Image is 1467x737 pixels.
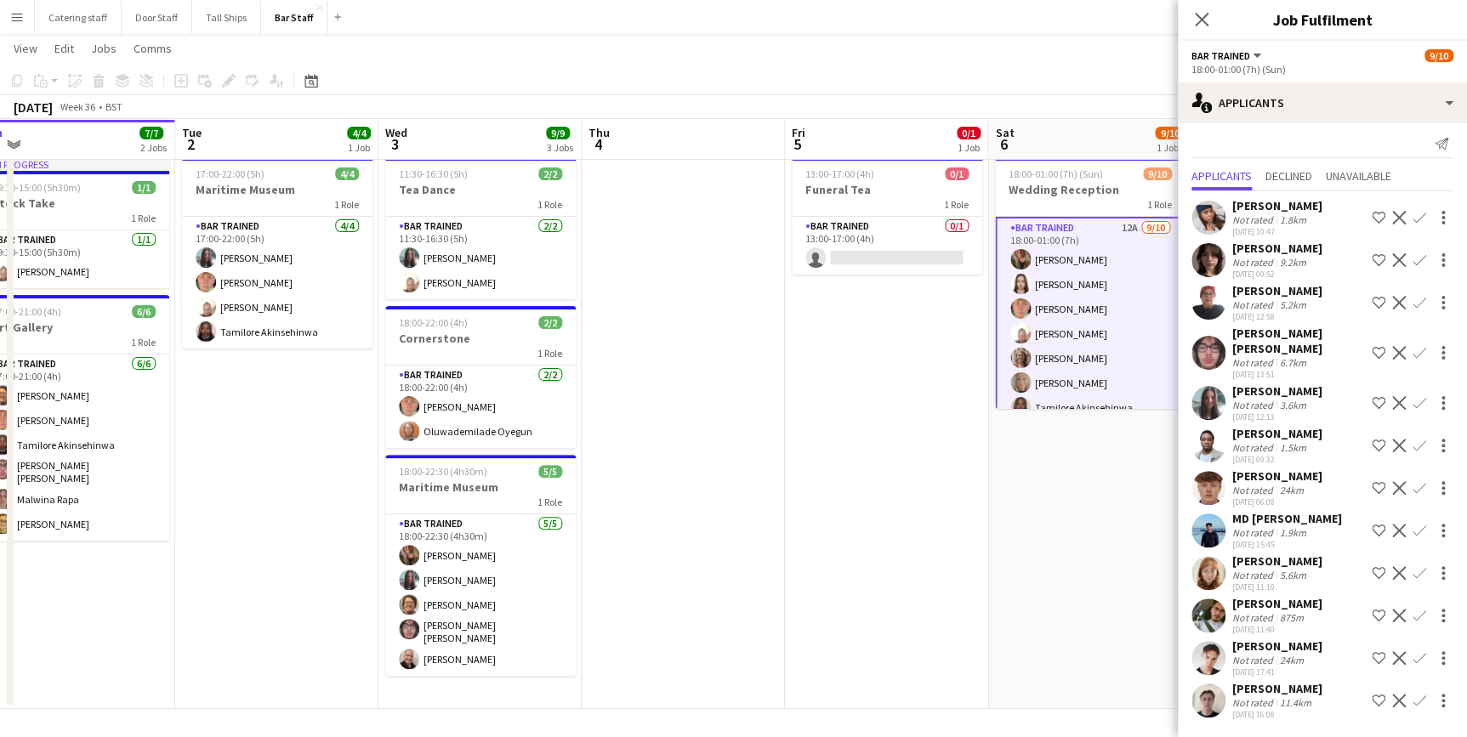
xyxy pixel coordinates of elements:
app-card-role: Bar trained2/211:30-16:30 (5h)[PERSON_NAME][PERSON_NAME] [385,217,576,299]
span: 17:00-22:00 (5h) [196,167,264,180]
span: 5 [789,134,805,154]
a: View [7,37,44,60]
app-card-role: Bar trained5/518:00-22:30 (4h30m)[PERSON_NAME][PERSON_NAME][PERSON_NAME][PERSON_NAME] [PERSON_NAM... [385,514,576,676]
div: Not rated [1232,611,1277,624]
span: Unavailable [1326,170,1391,182]
div: 24km [1277,484,1307,496]
div: BST [105,100,122,113]
span: 1 Role [537,198,562,211]
a: Edit [48,37,81,60]
div: [DATE] 11:40 [1232,624,1322,635]
h3: Job Fulfilment [1178,9,1467,31]
span: 1 Role [1147,198,1172,211]
div: 5.6km [1277,569,1310,581]
app-card-role: Bar trained0/113:00-17:00 (4h) [792,217,982,275]
div: [DATE] 09:32 [1232,454,1322,465]
div: Not rated [1232,526,1277,539]
span: 6/6 [132,305,156,318]
span: Tue [182,125,202,140]
button: Door Staff [122,1,192,34]
h3: Tea Dance [385,182,576,197]
div: Not rated [1232,654,1277,666]
span: 4 [586,134,610,154]
div: Not rated [1232,213,1277,226]
div: [PERSON_NAME] [1232,638,1322,654]
h3: Cornerstone [385,331,576,346]
div: 11.4km [1277,696,1315,709]
span: Comms [134,41,172,56]
div: [PERSON_NAME] [1232,553,1322,569]
div: 3.6km [1277,399,1310,411]
h3: Maritime Museum [385,479,576,495]
span: 2 [179,134,202,154]
div: [PERSON_NAME] [1232,198,1322,213]
span: 1/1 [132,181,156,194]
div: [DATE] 12:58 [1232,311,1322,322]
div: [PERSON_NAME] [1232,468,1322,484]
div: Not rated [1232,298,1277,311]
div: Not rated [1232,484,1277,496]
div: 18:00-22:00 (4h)2/2Cornerstone1 RoleBar trained2/218:00-22:00 (4h)[PERSON_NAME]Oluwademilade Oyegun [385,306,576,448]
span: 7/7 [139,127,163,139]
div: 1 Job [348,141,370,154]
div: Not rated [1232,441,1277,454]
span: 1 Role [537,347,562,360]
app-job-card: 13:00-17:00 (4h)0/1Funeral Tea1 RoleBar trained0/113:00-17:00 (4h) [792,157,982,275]
div: [DATE] 00:52 [1232,269,1322,280]
app-card-role: Bar trained2/218:00-22:00 (4h)[PERSON_NAME]Oluwademilade Oyegun [385,366,576,448]
span: 18:00-22:30 (4h30m) [399,465,487,478]
div: MD [PERSON_NAME] [1232,511,1342,526]
span: 6 [992,134,1014,154]
h3: Maritime Museum [182,182,372,197]
span: 1 Role [334,198,359,211]
div: [DATE] 11:10 [1232,581,1322,592]
div: [DATE] [14,99,53,116]
div: Not rated [1232,696,1277,709]
div: Not rated [1232,399,1277,411]
span: 2/2 [538,316,562,329]
span: View [14,41,37,56]
div: [DATE] 06:08 [1232,496,1322,507]
span: Declined [1265,170,1312,182]
div: Not rated [1232,256,1277,269]
a: Comms [127,37,179,60]
span: 11:30-16:30 (5h) [399,167,468,180]
button: Bar trained [1191,49,1264,62]
span: 13:00-17:00 (4h) [805,167,874,180]
span: 4/4 [335,167,359,180]
span: Week 36 [56,100,99,113]
h3: Funeral Tea [792,182,982,197]
span: 18:00-22:00 (4h) [399,316,468,329]
span: Thu [589,125,610,140]
span: 9/10 [1424,49,1453,62]
div: 1.5km [1277,441,1310,454]
div: Applicants [1178,82,1467,123]
div: [DATE] 12:13 [1232,411,1322,422]
span: 1 Role [944,198,969,211]
span: 1 Role [131,336,156,349]
span: 1 Role [537,496,562,508]
div: 18:00-22:30 (4h30m)5/5Maritime Museum1 RoleBar trained5/518:00-22:30 (4h30m)[PERSON_NAME][PERSON_... [385,455,576,676]
div: 18:00-01:00 (7h) (Sun) [1191,63,1453,76]
div: 1.8km [1277,213,1310,226]
span: 4/4 [347,127,371,139]
div: [PERSON_NAME] [1232,241,1322,256]
button: Tall Ships [192,1,261,34]
div: [DATE] 16:08 [1232,709,1322,720]
span: 1 Role [131,212,156,224]
app-job-card: 18:00-01:00 (7h) (Sun)9/10Wedding Reception1 RoleBar trained12A9/1018:00-01:00 (7h)[PERSON_NAME][... [995,157,1186,409]
div: 24km [1277,654,1307,666]
div: 1 Job [958,141,980,154]
span: Applicants [1191,170,1252,182]
span: 18:00-01:00 (7h) (Sun) [1009,167,1103,180]
span: 5/5 [538,465,562,478]
div: [PERSON_NAME] [1232,426,1322,441]
span: 9/10 [1155,127,1184,139]
app-card-role: Bar trained4/417:00-22:00 (5h)[PERSON_NAME][PERSON_NAME][PERSON_NAME]Tamilore Akinsehinwa [182,217,372,349]
div: Not rated [1232,569,1277,581]
div: [PERSON_NAME] [1232,596,1322,611]
app-job-card: 17:00-22:00 (5h)4/4Maritime Museum1 RoleBar trained4/417:00-22:00 (5h)[PERSON_NAME][PERSON_NAME][... [182,157,372,349]
div: [DATE] 13:51 [1232,369,1365,380]
div: 5.2km [1277,298,1310,311]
